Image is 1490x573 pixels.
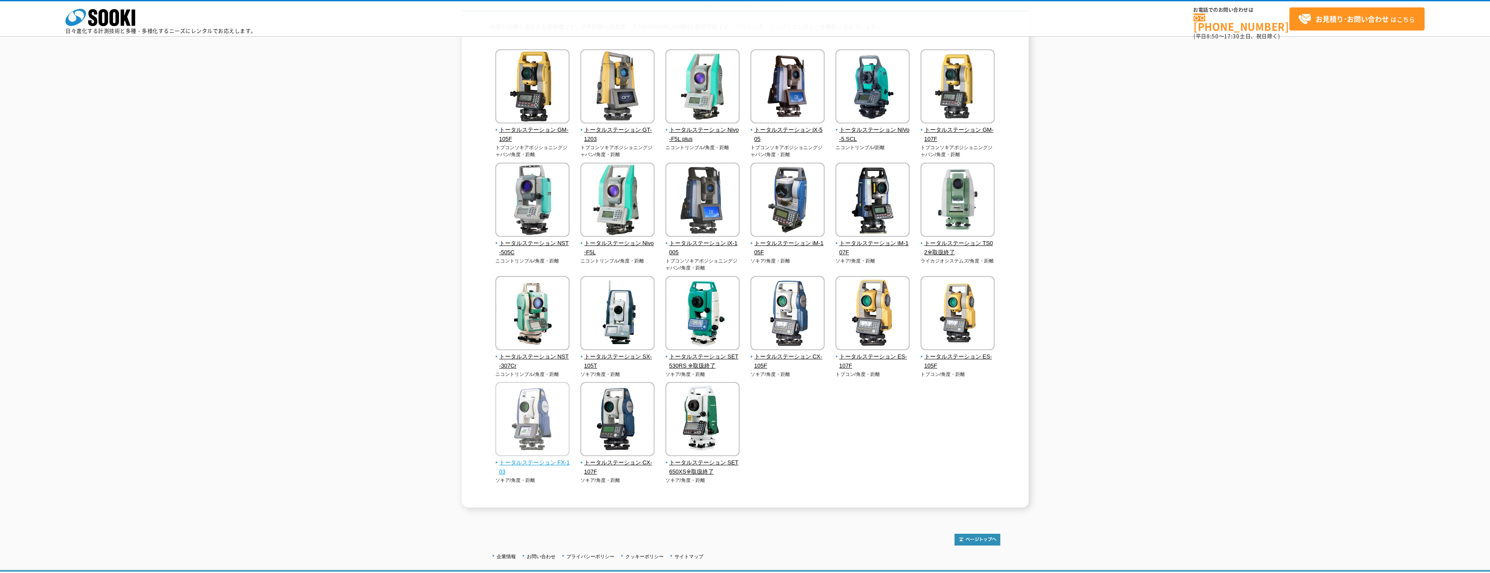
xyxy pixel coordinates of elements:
[580,458,655,477] span: トータルステーション CX-107F
[495,477,570,484] p: ソキア/角度・距離
[921,117,995,143] a: トータルステーション GM-107F
[835,117,910,143] a: トータルステーション NiVo-5.SCL
[750,144,825,158] p: トプコンソキアポジショニングジャパン/角度・距離
[495,352,570,371] span: トータルステーション NST-307Cr
[921,231,995,257] a: トータルステーション TS02※取扱終了
[495,231,570,257] a: トータルステーション NST-505C
[750,239,825,257] span: トータルステーション iM-105F
[1193,7,1289,13] span: お電話でのお問い合わせは
[750,276,825,352] img: トータルステーション CX-105F
[495,257,570,265] p: ニコントリンブル/角度・距離
[580,276,655,352] img: トータルステーション SX-105T
[495,344,570,370] a: トータルステーション NST-307Cr
[495,117,570,143] a: トータルステーション GM-105F
[835,276,910,352] img: トータルステーション ES-107F
[580,371,655,378] p: ソキア/角度・距離
[665,352,740,371] span: トータルステーション SET530RS ※取扱終了
[921,371,995,378] p: トプコン/角度・距離
[665,163,740,239] img: トータルステーション iX-1005
[580,163,655,239] img: トータルステーション Nivo-F5L
[665,450,740,476] a: トータルステーション SET650XS※取扱終了
[1193,14,1289,31] a: [PHONE_NUMBER]
[625,554,664,559] a: クッキーポリシー
[580,450,655,476] a: トータルステーション CX-107F
[675,554,703,559] a: サイトマップ
[665,371,740,378] p: ソキア/角度・距離
[921,239,995,257] span: トータルステーション TS02※取扱終了
[750,371,825,378] p: ソキア/角度・距離
[835,344,910,370] a: トータルステーション ES-107F
[921,276,995,352] img: トータルステーション ES-105F
[750,163,825,239] img: トータルステーション iM-105F
[921,126,995,144] span: トータルステーション GM-107F
[580,231,655,257] a: トータルステーション Nivo-F5L
[921,144,995,158] p: トプコンソキアポジショニングジャパン/角度・距離
[665,144,740,151] p: ニコントリンブル/角度・距離
[835,144,910,151] p: ニコントリンブル/距離
[665,382,740,458] img: トータルステーション SET650XS※取扱終了
[921,344,995,370] a: トータルステーション ES-105F
[750,344,825,370] a: トータルステーション CX-105F
[580,144,655,158] p: トプコンソキアポジショニングジャパン/角度・距離
[495,458,570,477] span: トータルステーション FX-103
[665,231,740,257] a: トータルステーション iX-1005
[665,49,740,126] img: トータルステーション Nivo-F5L plus
[750,231,825,257] a: トータルステーション iM-105F
[921,49,995,126] img: トータルステーション GM-107F
[665,257,740,272] p: トプコンソキアポジショニングジャパン/角度・距離
[1224,32,1240,40] span: 17:30
[1298,13,1415,26] span: はこちら
[665,126,740,144] span: トータルステーション Nivo-F5L plus
[921,257,995,265] p: ライカジオシステムズ/角度・距離
[495,239,570,257] span: トータルステーション NST-505C
[527,554,556,559] a: お問い合わせ
[921,163,995,239] img: トータルステーション TS02※取扱終了
[835,239,910,257] span: トータルステーション iM-107F
[497,554,516,559] a: 企業情報
[65,28,256,34] p: 日々進化する計測技術と多種・多様化するニーズにレンタルでお応えします。
[1289,7,1425,31] a: お見積り･お問い合わせはこちら
[495,371,570,378] p: ニコントリンブル/角度・距離
[580,344,655,370] a: トータルステーション SX-105T
[580,257,655,265] p: ニコントリンブル/角度・距離
[665,477,740,484] p: ソキア/角度・距離
[665,239,740,257] span: トータルステーション iX-1005
[495,144,570,158] p: トプコンソキアポジショニングジャパン/角度・距離
[580,477,655,484] p: ソキア/角度・距離
[566,554,614,559] a: プライバシーポリシー
[835,371,910,378] p: トプコン/角度・距離
[580,352,655,371] span: トータルステーション SX-105T
[665,276,740,352] img: トータルステーション SET530RS ※取扱終了
[495,450,570,476] a: トータルステーション FX-103
[665,344,740,370] a: トータルステーション SET530RS ※取扱終了
[750,117,825,143] a: トータルステーション iX-505
[495,382,569,458] img: トータルステーション FX-103
[495,163,569,239] img: トータルステーション NST-505C
[495,126,570,144] span: トータルステーション GM-105F
[750,49,825,126] img: トータルステーション iX-505
[835,126,910,144] span: トータルステーション NiVo-5.SCL
[835,163,910,239] img: トータルステーション iM-107F
[835,49,910,126] img: トータルステーション NiVo-5.SCL
[750,352,825,371] span: トータルステーション CX-105F
[921,352,995,371] span: トータルステーション ES-105F
[665,117,740,143] a: トータルステーション Nivo-F5L plus
[835,257,910,265] p: ソキア/角度・距離
[750,126,825,144] span: トータルステーション iX-505
[580,382,655,458] img: トータルステーション CX-107F
[1207,32,1219,40] span: 8:50
[495,49,569,126] img: トータルステーション GM-105F
[495,276,569,352] img: トータルステーション NST-307Cr
[955,534,1000,546] img: トップページへ
[665,458,740,477] span: トータルステーション SET650XS※取扱終了
[750,257,825,265] p: ソキア/角度・距離
[1193,32,1280,40] span: (平日 ～ 土日、祝日除く)
[835,231,910,257] a: トータルステーション iM-107F
[1316,14,1389,24] strong: お見積り･お問い合わせ
[580,239,655,257] span: トータルステーション Nivo-F5L
[835,352,910,371] span: トータルステーション ES-107F
[580,49,655,126] img: トータルステーション GT-1203
[580,126,655,144] span: トータルステーション GT-1203
[580,117,655,143] a: トータルステーション GT-1203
